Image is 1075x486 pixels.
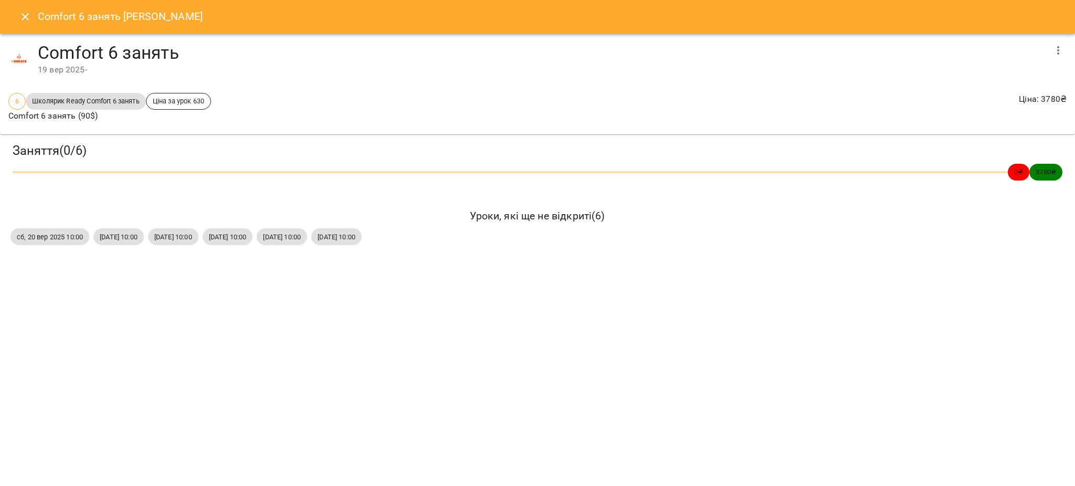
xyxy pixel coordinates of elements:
[146,96,210,106] span: Ціна за урок 630
[10,232,89,242] span: сб, 20 вер 2025 10:00
[311,232,362,242] span: [DATE] 10:00
[1008,167,1029,177] span: 0 ₴
[26,96,146,106] span: Школярик Ready Comfort 6 занять
[38,8,203,25] h6: Comfort 6 занять [PERSON_NAME]
[148,232,198,242] span: [DATE] 10:00
[8,110,211,122] p: Comfort 6 занять (90$)
[13,4,38,29] button: Close
[93,232,144,242] span: [DATE] 10:00
[1029,167,1062,177] span: 3780 ₴
[8,48,29,69] img: 86f377443daa486b3a215227427d088a.png
[203,232,253,242] span: [DATE] 10:00
[38,42,1046,64] h4: Comfort 6 занять
[13,143,1062,159] h3: Заняття ( 0 / 6 )
[1019,93,1067,105] p: Ціна : 3780 ₴
[9,96,25,106] span: 6
[38,64,1046,76] div: 19 вер 2025 -
[10,208,1065,224] h6: Уроки, які ще не відкриті ( 6 )
[257,232,307,242] span: [DATE] 10:00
